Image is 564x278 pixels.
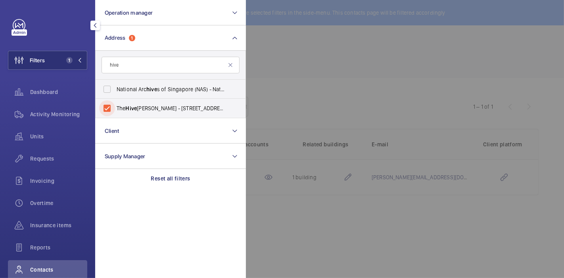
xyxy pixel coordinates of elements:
span: Invoicing [30,177,87,185]
span: Activity Monitoring [30,110,87,118]
span: Requests [30,155,87,163]
span: 1 [66,57,73,63]
button: Filters1 [8,51,87,70]
span: Overtime [30,199,87,207]
span: Insurance items [30,221,87,229]
span: Reports [30,243,87,251]
span: Dashboard [30,88,87,96]
span: Filters [30,56,45,64]
span: Contacts [30,266,87,274]
span: Units [30,132,87,140]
